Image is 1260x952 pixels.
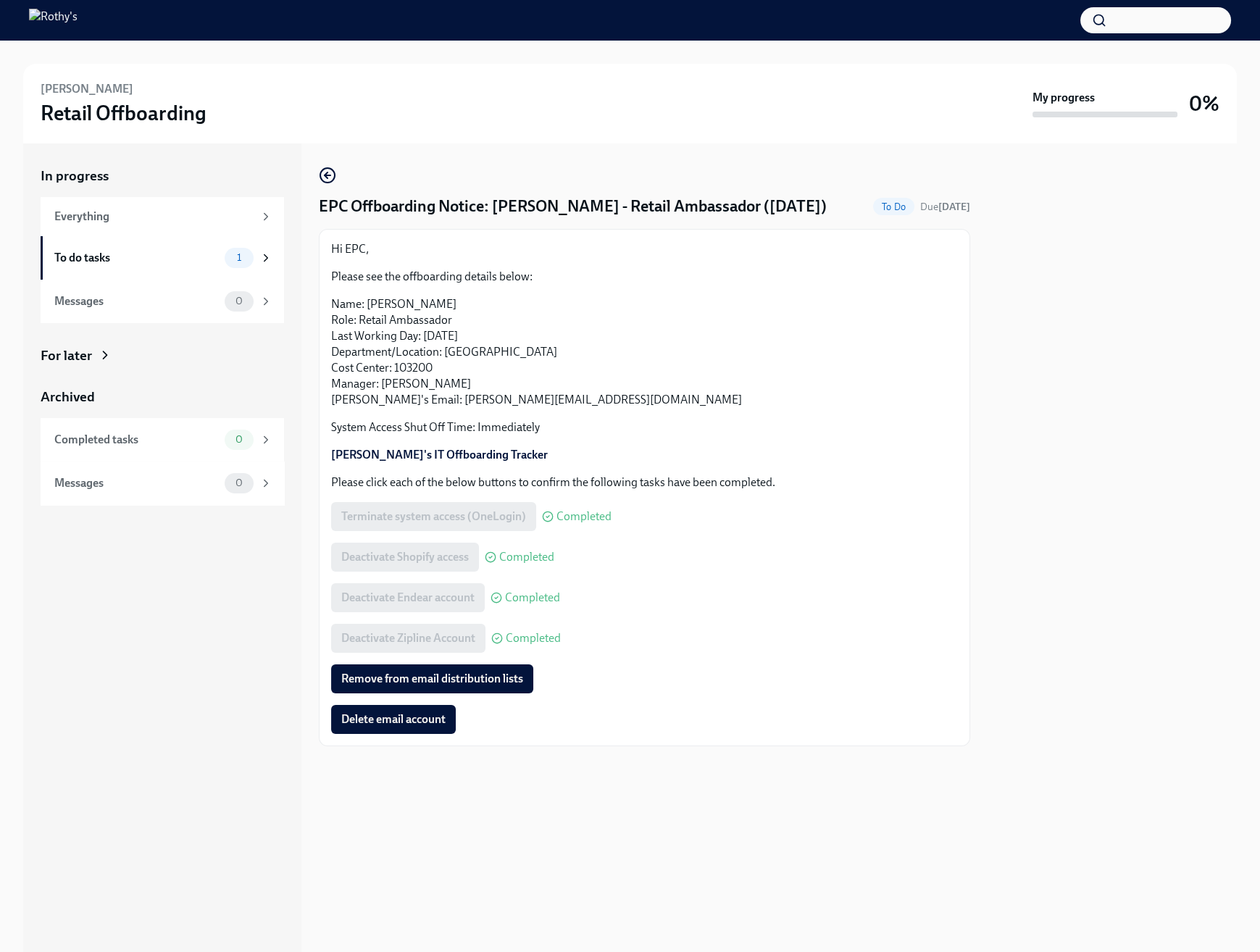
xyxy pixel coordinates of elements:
[331,419,958,435] p: System Access Shut Off Time: Immediately
[41,100,206,126] h3: Retail Offboarding
[41,346,284,365] a: For later
[41,81,133,97] h6: [PERSON_NAME]
[41,236,284,280] a: To do tasks1
[54,432,219,448] div: Completed tasks
[227,434,251,445] span: 0
[331,705,456,734] button: Delete email account
[29,9,78,32] img: Rothy's
[341,712,446,727] span: Delete email account
[331,296,958,408] p: Name: [PERSON_NAME] Role: Retail Ambassador Last Working Day: [DATE] Department/Location: [GEOGRA...
[41,346,92,365] div: For later
[341,672,523,686] span: Remove from email distribution lists
[331,664,533,693] button: Remove from email distribution lists
[227,296,251,306] span: 0
[938,201,970,213] strong: [DATE]
[331,475,958,490] p: Please click each of the below buttons to confirm the following tasks have been completed.
[556,511,612,522] span: Completed
[41,280,284,323] a: Messages0
[331,269,958,285] p: Please see the offboarding details below:
[54,293,219,309] div: Messages
[499,551,554,563] span: Completed
[331,448,548,462] a: [PERSON_NAME]'s IT Offboarding Tracker
[1189,91,1219,117] h3: 0%
[1032,90,1095,106] strong: My progress
[506,632,561,644] span: Completed
[228,252,250,263] span: 1
[920,201,970,213] span: Due
[41,388,284,406] a: Archived
[41,462,284,505] a: Messages0
[41,197,284,236] a: Everything
[54,475,219,491] div: Messages
[41,418,284,462] a: Completed tasks0
[227,477,251,488] span: 0
[54,250,219,266] div: To do tasks
[319,196,827,217] h4: EPC Offboarding Notice: [PERSON_NAME] - Retail Ambassador ([DATE])
[54,209,254,225] div: Everything
[331,241,958,257] p: Hi EPC,
[920,200,970,214] span: October 23rd, 2025 09:00
[873,201,914,212] span: To Do
[41,167,284,185] a: In progress
[505,592,560,604] span: Completed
